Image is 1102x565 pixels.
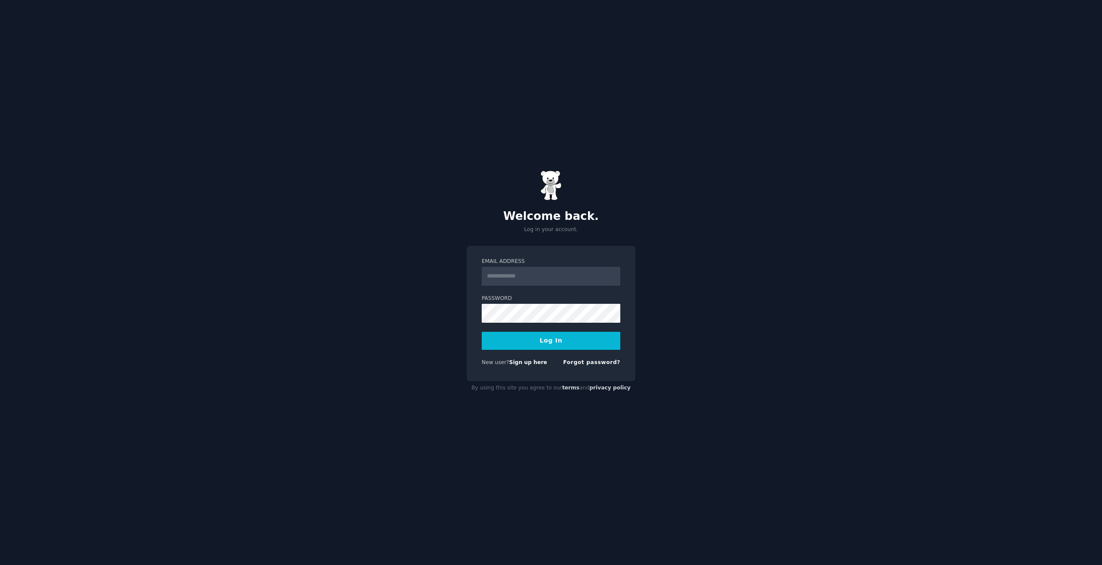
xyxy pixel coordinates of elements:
a: privacy policy [589,385,631,391]
label: Email Address [482,258,620,266]
p: Log in your account. [467,226,635,234]
a: Sign up here [509,359,547,365]
h2: Welcome back. [467,210,635,223]
span: New user? [482,359,509,365]
button: Log In [482,332,620,350]
div: By using this site you agree to our and [467,381,635,395]
a: Forgot password? [563,359,620,365]
a: terms [562,385,579,391]
label: Password [482,295,620,303]
img: Gummy Bear [540,170,562,201]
